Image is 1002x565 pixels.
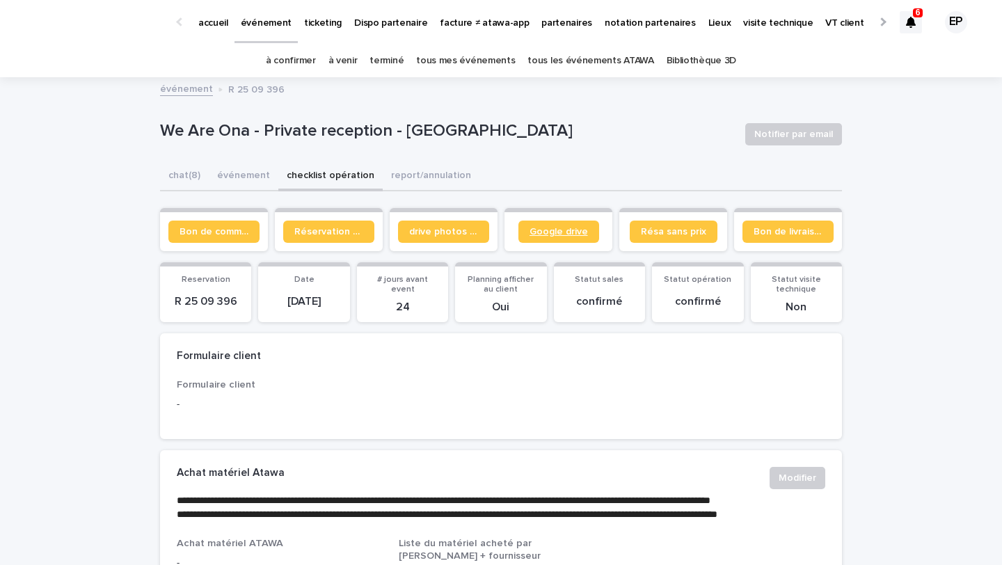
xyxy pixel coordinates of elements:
[177,539,283,548] span: Achat matériel ATAWA
[745,123,842,145] button: Notifier par email
[518,221,599,243] a: Google drive
[177,350,261,363] h2: Formulaire client
[575,276,623,284] span: Statut sales
[177,467,285,479] h2: Achat matériel Atawa
[328,45,358,77] a: à venir
[377,276,428,294] span: # jours avant event
[160,121,734,141] p: We Are Ona - Private reception - [GEOGRAPHIC_DATA]
[180,227,248,237] span: Bon de commande
[630,221,717,243] a: Résa sans prix
[641,227,706,237] span: Résa sans prix
[383,162,479,191] button: report/annulation
[562,295,637,308] p: confirmé
[369,45,404,77] a: terminé
[772,276,821,294] span: Statut visite technique
[660,295,735,308] p: confirmé
[168,221,260,243] a: Bon de commande
[463,301,538,314] p: Oui
[160,162,209,191] button: chat (8)
[294,276,315,284] span: Date
[209,162,278,191] button: événement
[527,45,653,77] a: tous les événements ATAWA
[28,8,163,36] img: Ls34BcGeRexTGTNfXpUC
[399,539,541,560] span: Liste du matériel acheté par [PERSON_NAME] + fournisseur
[283,221,374,243] a: Réservation client
[267,295,341,308] p: [DATE]
[409,227,478,237] span: drive photos coordinateur
[365,301,440,314] p: 24
[160,80,213,96] a: événement
[742,221,834,243] a: Bon de livraison
[770,467,825,489] button: Modifier
[530,227,588,237] span: Google drive
[294,227,363,237] span: Réservation client
[182,276,230,284] span: Reservation
[900,11,922,33] div: 6
[759,301,834,314] p: Non
[468,276,534,294] span: Planning afficher au client
[779,471,816,485] span: Modifier
[916,8,921,17] p: 6
[278,162,383,191] button: checklist opération
[228,81,285,96] p: R 25 09 396
[945,11,967,33] div: EP
[416,45,515,77] a: tous mes événements
[398,221,489,243] a: drive photos coordinateur
[754,227,822,237] span: Bon de livraison
[177,380,255,390] span: Formulaire client
[266,45,316,77] a: à confirmer
[664,276,731,284] span: Statut opération
[177,397,382,412] p: -
[168,295,243,308] p: R 25 09 396
[667,45,736,77] a: Bibliothèque 3D
[754,127,833,141] span: Notifier par email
